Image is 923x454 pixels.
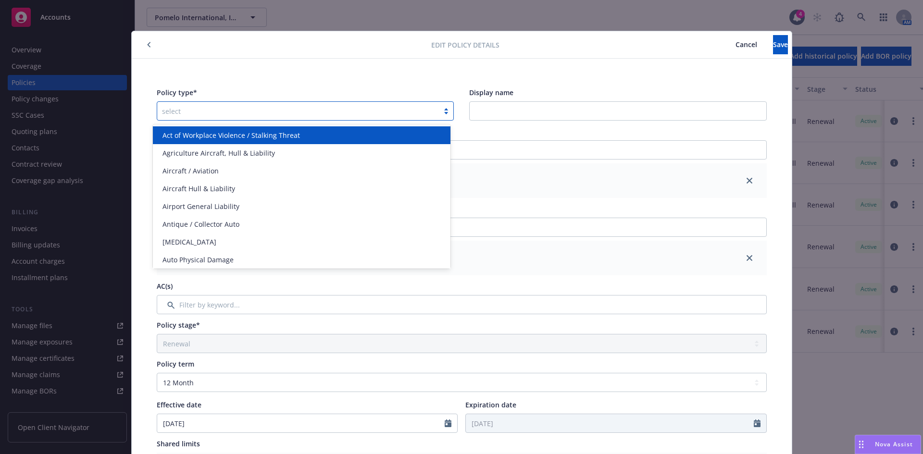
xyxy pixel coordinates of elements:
span: Aircraft Hull & Liability [162,184,235,194]
input: MM/DD/YYYY [157,414,445,432]
input: Filter by keyword... [157,295,767,314]
span: Aircraft / Aviation [162,166,219,176]
span: Nova Assist [875,440,913,448]
span: Effective date [157,400,201,409]
span: Display name [469,88,513,97]
span: Cancel [736,40,757,49]
span: Policy stage* [157,320,200,330]
span: Shared limits [157,439,200,448]
input: Filter by keyword... [157,218,767,237]
svg: Calendar [754,419,761,427]
span: Auto Physical Damage [162,255,234,265]
span: Airport General Liability [162,201,239,211]
span: Act of Workplace Violence / Stalking Threat [162,130,300,140]
span: Antique / Collector Auto [162,219,239,229]
span: Expiration date [465,400,516,409]
span: Policy type* [157,88,197,97]
div: Drag to move [855,435,867,454]
a: close [744,252,755,264]
input: Filter by keyword... [157,140,767,160]
button: Save [773,35,788,54]
button: Cancel [720,35,773,54]
span: [MEDICAL_DATA] [162,237,216,247]
span: Save [773,40,788,49]
span: Agriculture Aircraft, Hull & Liability [162,148,275,158]
span: Policy term [157,359,194,368]
span: AC(s) [157,282,173,291]
a: close [744,175,755,186]
svg: Calendar [445,419,451,427]
input: MM/DD/YYYY [466,414,754,432]
button: Nova Assist [855,435,921,454]
span: Edit policy details [431,40,499,50]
